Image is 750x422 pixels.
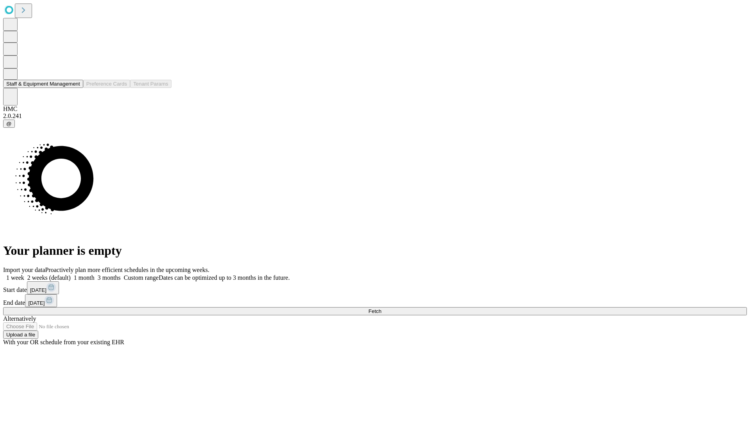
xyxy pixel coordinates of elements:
button: Upload a file [3,331,38,339]
span: @ [6,121,12,127]
button: @ [3,120,15,128]
button: Staff & Equipment Management [3,80,83,88]
span: 2 weeks (default) [27,274,71,281]
button: Tenant Params [130,80,171,88]
span: 1 month [74,274,95,281]
h1: Your planner is empty [3,243,747,258]
div: HMC [3,105,747,113]
span: [DATE] [30,287,46,293]
span: Fetch [368,308,381,314]
span: Proactively plan more efficient schedules in the upcoming weeks. [45,266,209,273]
div: End date [3,294,747,307]
button: [DATE] [25,294,57,307]
span: 1 week [6,274,24,281]
span: 3 months [98,274,121,281]
span: With your OR schedule from your existing EHR [3,339,124,345]
span: Import your data [3,266,45,273]
button: Fetch [3,307,747,315]
span: Dates can be optimized up to 3 months in the future. [159,274,289,281]
div: Start date [3,281,747,294]
span: Custom range [124,274,159,281]
button: Preference Cards [83,80,130,88]
div: 2.0.241 [3,113,747,120]
button: [DATE] [27,281,59,294]
span: [DATE] [28,300,45,306]
span: Alternatively [3,315,36,322]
